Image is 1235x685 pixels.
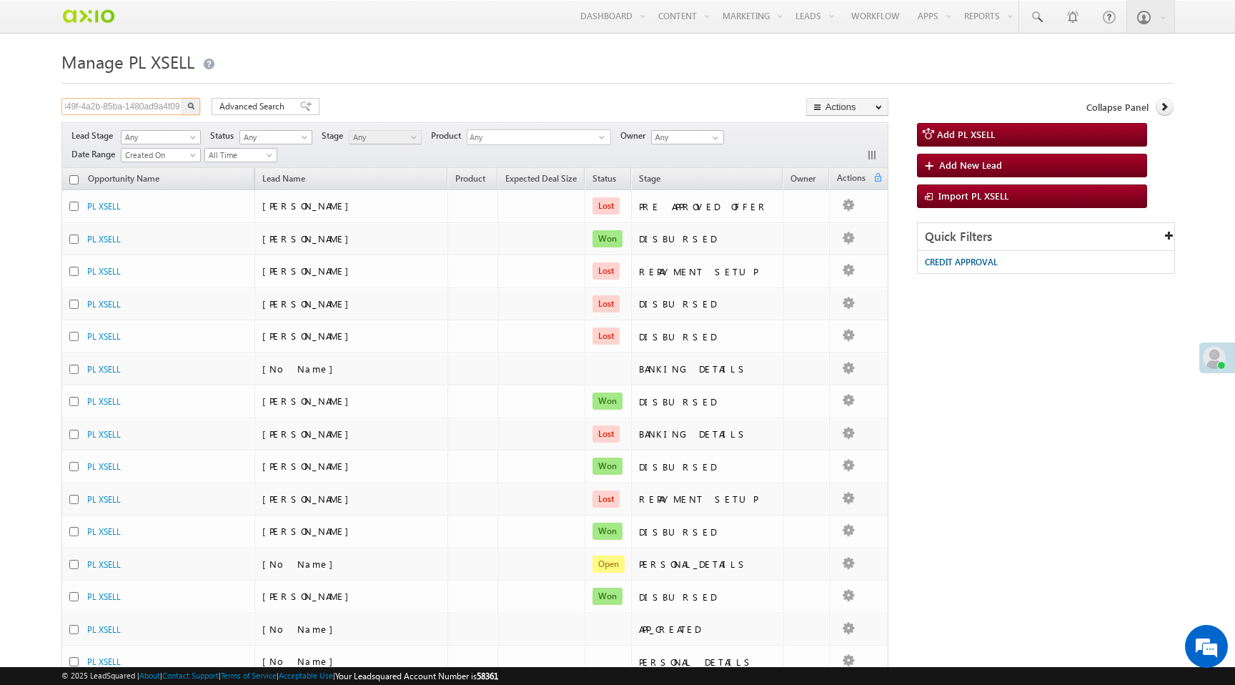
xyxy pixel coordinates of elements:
[61,669,498,683] span: © 2025 LeadSquared | | | | |
[592,588,623,605] span: Won
[349,131,417,144] span: Any
[87,559,121,570] a: PL XSELL
[639,232,776,245] div: DISBURSED
[262,558,340,570] span: [No Name]
[205,149,273,162] span: All Time
[790,173,815,184] span: Owner
[639,493,776,506] div: REPAYMENT SETUP
[639,200,776,213] div: PRE APPROVED OFFER
[599,134,610,140] span: select
[255,171,312,189] span: Lead Name
[498,171,584,189] a: Expected Deal Size
[87,396,121,407] a: PL XSELL
[221,671,277,680] a: Terms of Service
[467,129,611,145] div: Any
[705,131,723,145] a: Show All Items
[592,523,623,540] span: Won
[87,526,121,537] a: PL XSELL
[61,4,115,29] img: Custom Logo
[620,129,651,142] span: Owner
[639,428,776,440] div: BANKING DETAILS
[455,173,485,184] span: Product
[592,295,620,312] span: Lost
[239,130,312,144] a: Any
[806,98,888,116] button: Actions
[639,656,776,669] div: PERSONAL DETAILS
[639,363,776,375] div: BANKING DETAILS
[210,129,239,142] span: Status
[477,671,498,681] span: 58361
[467,130,599,147] span: Any
[88,173,159,184] span: Opportunity Name
[87,624,121,635] a: PL XSELL
[87,656,121,667] a: PL XSELL
[938,189,1008,202] span: Import PL XSELL
[87,266,121,277] a: PL XSELL
[505,173,577,184] span: Expected Deal Size
[262,623,340,635] span: [No Name]
[830,170,873,189] span: Actions
[61,50,194,73] span: Manage PL XSELL
[262,395,356,407] span: [PERSON_NAME]
[87,461,121,472] a: PL XSELL
[262,265,356,277] span: [PERSON_NAME]
[87,299,121,310] a: PL XSELL
[262,363,340,375] span: [No Name]
[87,591,121,602] a: PL XSELL
[335,671,498,681] span: Your Leadsquared Account Number is
[592,491,620,508] span: Lost
[1086,101,1149,114] span: Collapse Panel
[639,623,776,636] div: APP_CREATED
[121,130,201,144] a: Any
[918,223,1174,251] div: Quick Filters
[87,429,121,440] a: PL XSELL
[322,129,349,142] span: Stage
[121,148,201,162] a: Created On
[639,591,776,603] div: DISBURSED
[87,364,121,375] a: PL XSELL
[592,425,620,443] span: Lost
[87,234,121,245] a: PL XSELL
[262,460,356,472] span: [PERSON_NAME]
[592,458,623,475] span: Won
[592,556,625,573] span: Open
[349,130,422,144] a: Any
[632,171,668,189] a: Stage
[262,428,356,440] span: [PERSON_NAME]
[71,148,121,161] span: Date Range
[639,265,776,278] div: REPAYMENT SETUP
[937,128,995,140] span: Add PL XSELL
[187,102,194,109] img: Search
[87,331,121,342] a: PL XSELL
[431,129,467,142] span: Product
[639,330,776,343] div: DISBURSED
[639,173,660,184] span: Stage
[639,297,776,310] div: DISBURSED
[162,671,219,680] a: Contact Support
[262,199,356,212] span: [PERSON_NAME]
[262,493,356,505] span: [PERSON_NAME]
[69,175,79,184] input: Check all records
[262,297,356,310] span: [PERSON_NAME]
[262,232,356,245] span: [PERSON_NAME]
[639,558,776,571] div: PERSONAL_DETAILS
[279,671,333,680] a: Acceptable Use
[71,129,119,142] span: Lead Stage
[262,525,356,537] span: [PERSON_NAME]
[262,330,356,342] span: [PERSON_NAME]
[139,671,160,680] a: About
[87,494,121,505] a: PL XSELL
[219,100,289,113] span: Advanced Search
[121,149,196,162] span: Created On
[585,171,623,189] a: Status
[651,130,724,144] input: Type to Search
[121,131,196,144] span: Any
[87,201,121,212] a: PL XSELL
[592,197,620,215] span: Lost
[939,159,1002,171] span: Add New Lead
[204,148,277,162] a: All Time
[81,171,167,189] a: Opportunity Name
[262,655,340,667] span: [No Name]
[262,590,356,602] span: [PERSON_NAME]
[925,257,998,267] span: CREDIT APPROVAL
